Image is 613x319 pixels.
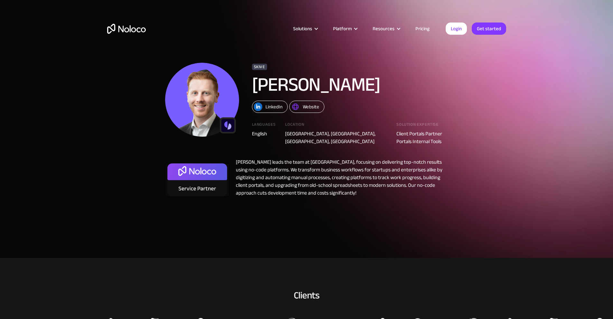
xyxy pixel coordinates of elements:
[396,130,448,145] div: Client Portals Partner Portals Internal Tools
[472,23,506,35] a: Get started
[396,123,448,130] div: Solution expertise
[107,24,146,34] a: home
[252,101,288,113] a: LinkedIn
[293,24,312,33] div: Solutions
[265,103,283,111] div: LinkedIn
[289,101,324,113] a: Website
[285,123,387,130] div: Location
[303,103,319,111] div: Website
[252,64,267,70] div: Skive
[252,75,429,94] h1: [PERSON_NAME]
[373,24,395,33] div: Resources
[407,24,438,33] a: Pricing
[333,24,352,33] div: Platform
[285,130,387,145] div: [GEOGRAPHIC_DATA], [GEOGRAPHIC_DATA], [GEOGRAPHIC_DATA], [GEOGRAPHIC_DATA]
[252,123,276,130] div: Languages
[107,288,506,302] div: Clients
[285,24,325,33] div: Solutions
[229,158,448,200] div: [PERSON_NAME] leads the team at [GEOGRAPHIC_DATA], focusing on delivering top-notch results using...
[252,130,276,138] div: English
[365,24,407,33] div: Resources
[446,23,467,35] a: Login
[325,24,365,33] div: Platform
